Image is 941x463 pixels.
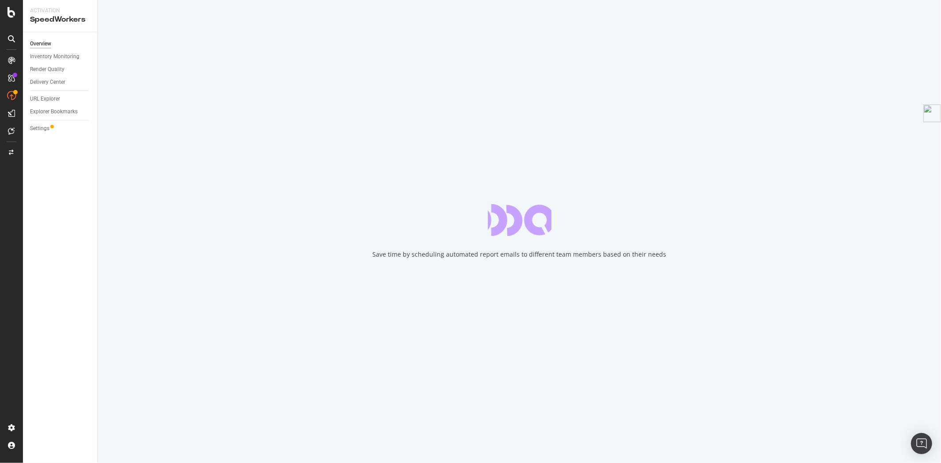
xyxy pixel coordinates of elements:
div: Inventory Monitoring [30,52,79,61]
div: Activation [30,7,90,15]
div: Settings [30,124,49,133]
div: Delivery Center [30,78,65,87]
div: SpeedWorkers [30,15,90,25]
div: Overview [30,39,51,49]
a: Inventory Monitoring [30,52,91,61]
div: animation [488,204,551,236]
div: Explorer Bookmarks [30,107,78,116]
a: Settings [30,124,91,133]
a: Explorer Bookmarks [30,107,91,116]
div: Render Quality [30,65,64,74]
img: side-widget.svg [923,105,941,122]
a: URL Explorer [30,94,91,104]
div: Open Intercom Messenger [911,433,932,454]
a: Render Quality [30,65,91,74]
div: Save time by scheduling automated report emails to different team members based on their needs [373,250,667,259]
div: URL Explorer [30,94,60,104]
a: Delivery Center [30,78,91,87]
a: Overview [30,39,91,49]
